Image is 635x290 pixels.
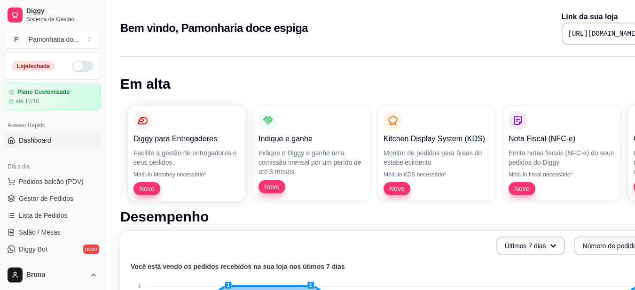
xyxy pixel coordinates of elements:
[503,106,620,201] button: Nota Fiscal (NFC-e)Emita notas fiscais (NFC-e) do seus pedidos do DiggyMódulo fiscal necessário*Novo
[4,118,101,133] div: Acesso Rápido
[19,194,73,203] span: Gestor de Pedidos
[384,133,490,145] p: Kitchen Display System (KDS)
[4,259,101,274] a: KDS
[384,171,490,178] p: Módulo KDS necessário*
[19,136,51,145] span: Dashboard
[72,61,93,72] button: Alterar Status
[259,148,365,176] p: Indique o Diggy e ganhe uma comissão mensal por um perído de até 3 meses
[259,133,365,145] p: Indique e ganhe
[12,35,21,44] span: P
[4,208,101,223] a: Lista de Pedidos
[29,35,79,44] div: Pamonharia do ...
[496,237,565,255] button: Últimos 7 dias
[260,182,283,191] span: Novo
[16,98,39,105] article: até 12/10
[26,15,97,23] span: Sistema de Gestão
[4,242,101,257] a: Diggy Botnovo
[4,4,101,26] a: DiggySistema de Gestão
[4,191,101,206] a: Gestor de Pedidos
[120,21,308,36] h2: Bem vindo, Pamonharia doce espiga
[133,148,240,167] p: Facilite a gestão de entregadores e seus pedidos.
[131,263,345,270] text: Você está vendo os pedidos recebidos na sua loja nos útimos 7 dias
[138,283,141,289] tspan: 1
[19,211,68,220] span: Lista de Pedidos
[19,228,61,237] span: Salão / Mesas
[26,7,97,15] span: Diggy
[509,148,615,167] p: Emita notas fiscais (NFC-e) do seus pedidos do Diggy
[135,184,158,193] span: Novo
[19,244,47,254] span: Diggy Bot
[4,84,101,110] a: Plano Customizadoaté 12/10
[19,177,84,186] span: Pedidos balcão (PDV)
[384,148,490,167] p: Monitor de pedidos para áreas do estabelecimento
[128,106,245,201] button: Diggy para EntregadoresFacilite a gestão de entregadores e seus pedidos.Módulo Motoboy necessário...
[378,106,495,201] button: Kitchen Display System (KDS)Monitor de pedidos para áreas do estabelecimentoMódulo KDS necessário...
[4,264,101,286] button: Bruna
[385,184,408,193] span: Novo
[4,159,101,174] div: Dia a dia
[4,174,101,189] button: Pedidos balcão (PDV)
[17,89,70,96] article: Plano Customizado
[133,171,240,178] p: Módulo Motoboy necessário*
[509,171,615,178] p: Módulo fiscal necessário*
[12,61,55,71] div: Loja fechada
[510,184,533,193] span: Novo
[26,271,86,279] span: Bruna
[509,133,615,145] p: Nota Fiscal (NFC-e)
[4,30,101,49] button: Select a team
[253,106,370,201] button: Indique e ganheIndique o Diggy e ganhe uma comissão mensal por um perído de até 3 mesesNovo
[133,133,240,145] p: Diggy para Entregadores
[4,225,101,240] a: Salão / Mesas
[4,133,101,148] a: Dashboard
